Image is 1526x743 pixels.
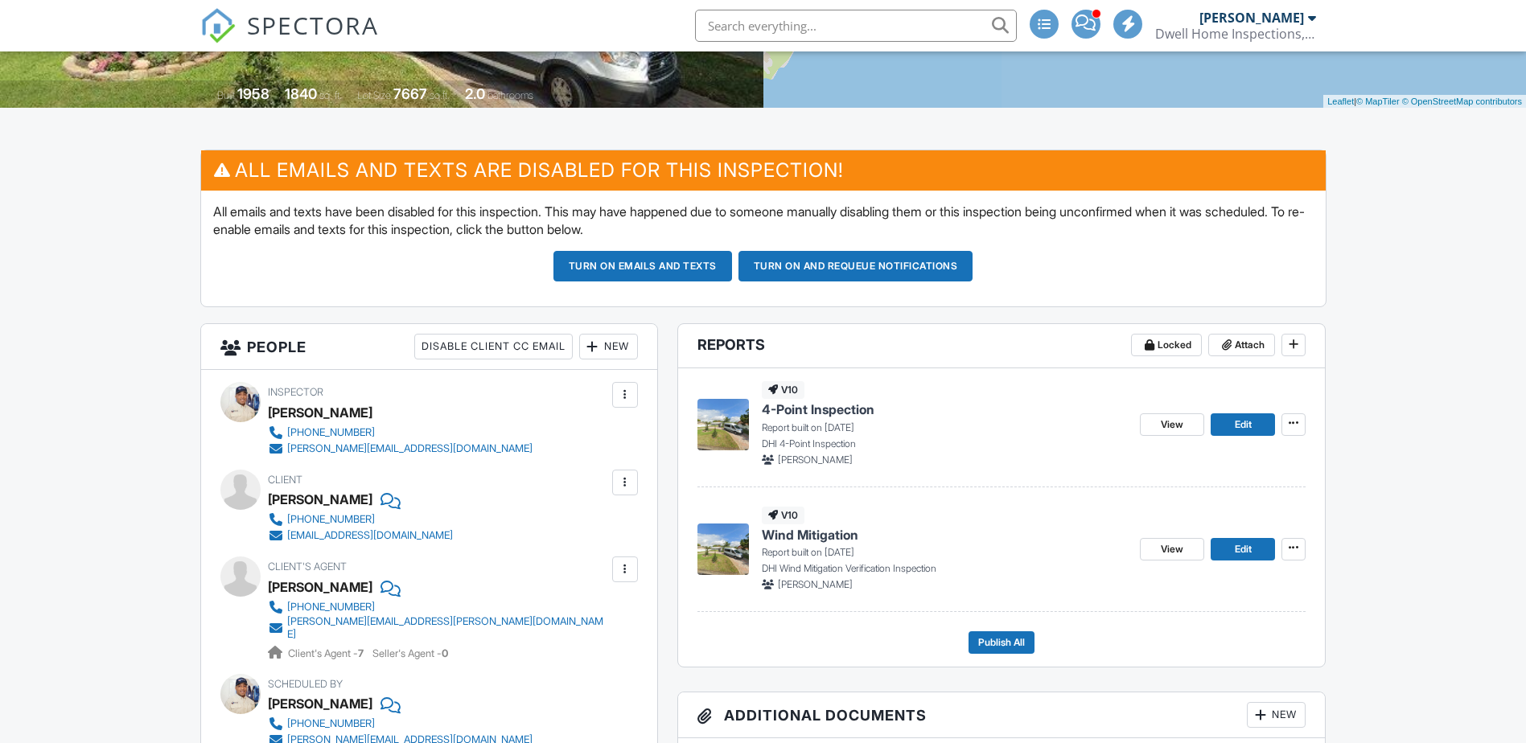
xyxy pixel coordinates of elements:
h3: Additional Documents [678,692,1326,738]
div: [PHONE_NUMBER] [287,426,375,439]
div: [PHONE_NUMBER] [287,513,375,526]
div: [PERSON_NAME][EMAIL_ADDRESS][PERSON_NAME][DOMAIN_NAME] [287,615,608,641]
input: Search everything... [695,10,1017,42]
div: New [1247,702,1306,728]
button: Turn on emails and texts [553,251,732,281]
span: Built [217,89,235,101]
span: Inspector [268,386,323,398]
div: New [579,334,638,359]
span: sq.ft. [430,89,450,101]
h3: People [201,324,657,370]
div: Disable Client CC Email [414,334,573,359]
span: Scheduled By [268,678,343,690]
a: [PHONE_NUMBER] [268,511,453,527]
strong: 7 [358,647,364,659]
span: Client [268,474,302,486]
a: © MapTiler [1356,96,1400,106]
div: | [1323,95,1526,109]
span: SPECTORA [247,8,379,42]
button: Turn on and Requeue Notifications [738,251,973,281]
span: Lot Size [357,89,391,101]
img: The Best Home Inspection Software - Spectora [200,8,236,43]
h3: All emails and texts are disabled for this inspection! [201,150,1326,190]
div: [EMAIL_ADDRESS][DOMAIN_NAME] [287,529,453,542]
span: Client's Agent [268,560,347,573]
div: [PHONE_NUMBER] [287,717,375,730]
a: [PHONE_NUMBER] [268,599,608,615]
div: 2.0 [465,85,485,102]
a: [PHONE_NUMBER] [268,716,533,732]
a: Leaflet [1327,96,1354,106]
div: 7667 [393,85,427,102]
div: [PERSON_NAME] [1199,10,1304,26]
span: Client's Agent - [288,647,366,659]
div: [PERSON_NAME] [268,400,372,425]
div: Dwell Home Inspections, LLC [1155,26,1316,42]
a: SPECTORA [200,22,379,55]
div: 1958 [237,85,269,102]
span: Seller's Agent - [372,647,448,659]
div: 1840 [285,85,317,102]
a: [PERSON_NAME] [268,575,372,599]
div: [PHONE_NUMBER] [287,601,375,614]
span: bathrooms [487,89,533,101]
p: All emails and texts have been disabled for this inspection. This may have happened due to someon... [213,203,1314,239]
div: [PERSON_NAME] [268,487,372,511]
div: [PERSON_NAME][EMAIL_ADDRESS][DOMAIN_NAME] [287,442,533,455]
a: [PERSON_NAME][EMAIL_ADDRESS][PERSON_NAME][DOMAIN_NAME] [268,615,608,641]
strong: 0 [442,647,448,659]
span: sq. ft. [319,89,342,101]
a: [PHONE_NUMBER] [268,425,533,441]
a: [PERSON_NAME][EMAIL_ADDRESS][DOMAIN_NAME] [268,441,533,457]
div: [PERSON_NAME] [268,692,372,716]
a: [EMAIL_ADDRESS][DOMAIN_NAME] [268,527,453,544]
a: © OpenStreetMap contributors [1402,96,1522,106]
